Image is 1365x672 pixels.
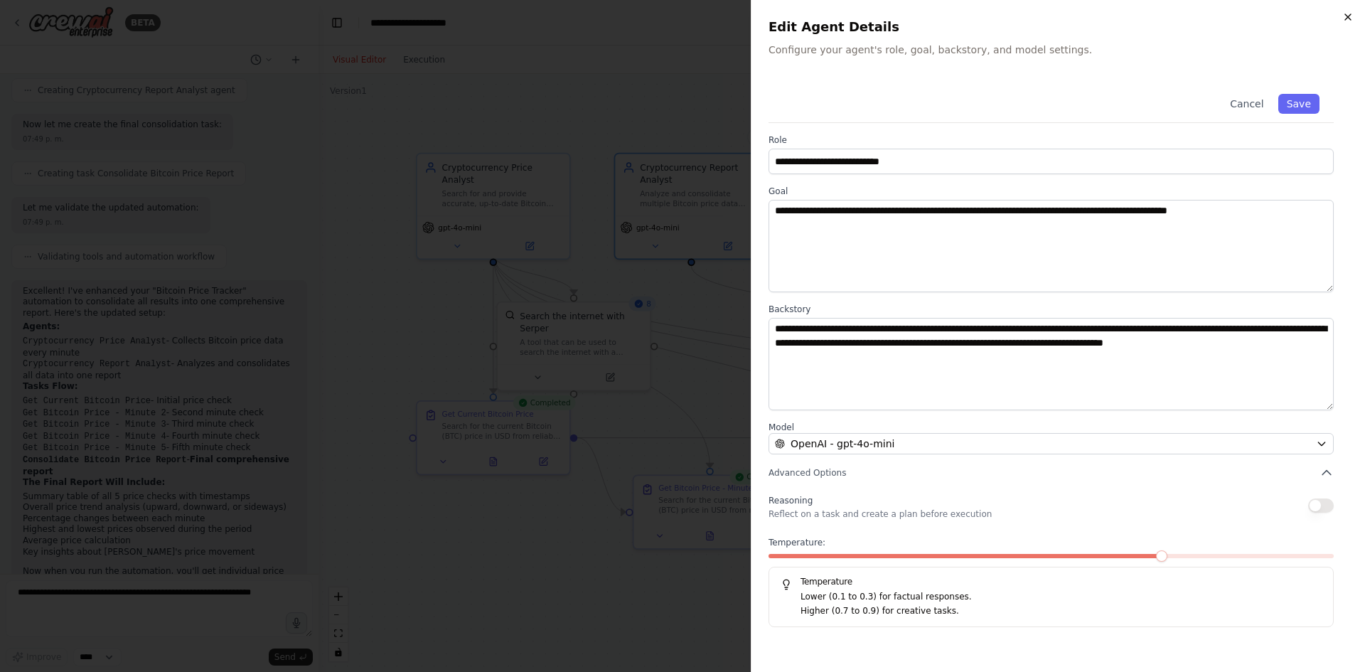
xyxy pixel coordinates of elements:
label: Backstory [769,304,1334,315]
p: Higher (0.7 to 0.9) for creative tasks. [801,604,1322,619]
label: Model [769,422,1334,433]
p: Lower (0.1 to 0.3) for factual responses. [801,590,1322,604]
p: Configure your agent's role, goal, backstory, and model settings. [769,43,1348,57]
h5: Temperature [781,576,1322,587]
h2: Edit Agent Details [769,17,1348,37]
button: Cancel [1221,94,1272,114]
label: Goal [769,186,1334,197]
span: Temperature: [769,537,825,548]
p: Reflect on a task and create a plan before execution [769,508,992,520]
button: Advanced Options [769,466,1334,480]
span: Advanced Options [769,467,846,479]
span: Reasoning [769,496,813,506]
button: OpenAI - gpt-4o-mini [769,433,1334,454]
button: Save [1278,94,1319,114]
label: Role [769,134,1334,146]
span: OpenAI - gpt-4o-mini [791,437,894,451]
